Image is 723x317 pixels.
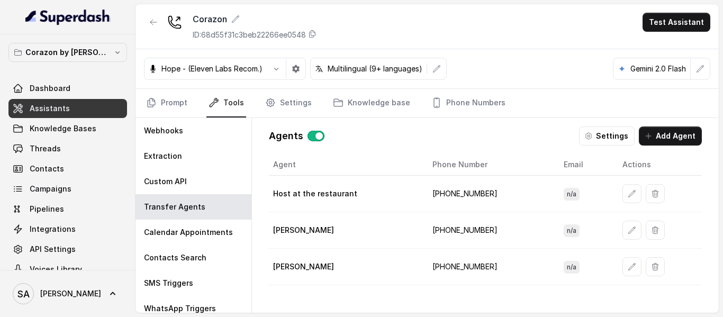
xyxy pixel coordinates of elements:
[25,46,110,59] p: Corazon by [PERSON_NAME]
[8,179,127,198] a: Campaigns
[8,99,127,118] a: Assistants
[8,79,127,98] a: Dashboard
[144,227,233,238] p: Calendar Appointments
[639,126,702,146] button: Add Agent
[564,188,580,201] span: n/a
[144,89,189,117] a: Prompt
[144,278,193,288] p: SMS Triggers
[618,65,626,73] svg: google logo
[424,176,555,212] td: [PHONE_NUMBER]
[555,154,613,176] th: Email
[8,260,127,279] a: Voices Library
[30,224,76,234] span: Integrations
[8,220,127,239] a: Integrations
[8,139,127,158] a: Threads
[269,154,424,176] th: Agent
[8,43,127,62] button: Corazon by [PERSON_NAME]
[30,103,70,114] span: Assistants
[17,288,30,300] text: SA
[40,288,101,299] span: [PERSON_NAME]
[161,64,263,74] p: Hope - (Eleven Labs Recom.)
[144,252,206,263] p: Contacts Search
[25,8,111,25] img: light.svg
[30,264,82,275] span: Voices Library
[424,154,555,176] th: Phone Number
[564,261,580,274] span: n/a
[564,224,580,237] span: n/a
[30,184,71,194] span: Campaigns
[144,176,187,187] p: Custom API
[328,64,422,74] p: Multilingual (9+ languages)
[8,200,127,219] a: Pipelines
[630,64,686,74] p: Gemini 2.0 Flash
[8,119,127,138] a: Knowledge Bases
[144,151,182,161] p: Extraction
[273,261,334,272] p: [PERSON_NAME]
[30,83,70,94] span: Dashboard
[273,188,357,199] p: Host at the restaurant
[269,129,303,143] p: Agents
[30,244,76,255] span: API Settings
[263,89,314,117] a: Settings
[193,30,306,40] p: ID: 68d55f31c3beb22266ee0548
[643,13,710,32] button: Test Assistant
[614,154,702,176] th: Actions
[579,126,635,146] button: Settings
[8,279,127,309] a: [PERSON_NAME]
[30,164,64,174] span: Contacts
[144,202,205,212] p: Transfer Agents
[144,303,216,314] p: WhatsApp Triggers
[424,249,555,285] td: [PHONE_NUMBER]
[144,125,183,136] p: Webhooks
[206,89,246,117] a: Tools
[193,13,317,25] div: Corazon
[30,204,64,214] span: Pipelines
[30,123,96,134] span: Knowledge Bases
[429,89,508,117] a: Phone Numbers
[273,225,334,236] p: [PERSON_NAME]
[30,143,61,154] span: Threads
[424,212,555,249] td: [PHONE_NUMBER]
[8,240,127,259] a: API Settings
[144,89,710,117] nav: Tabs
[8,159,127,178] a: Contacts
[331,89,412,117] a: Knowledge base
